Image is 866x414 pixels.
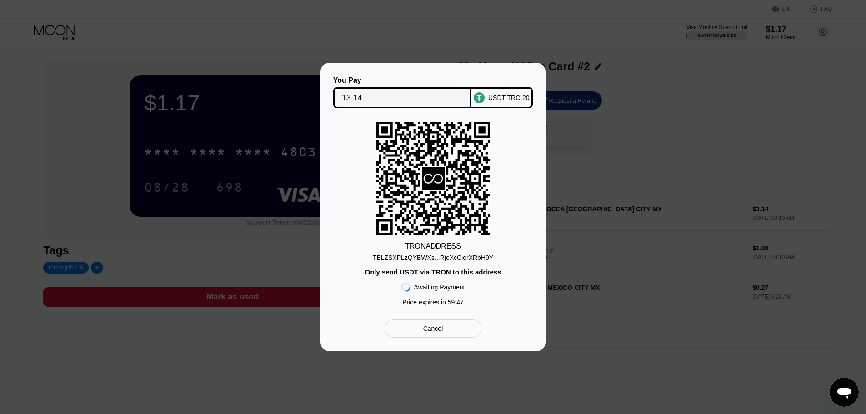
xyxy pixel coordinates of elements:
[402,299,464,306] div: Price expires in
[333,76,472,85] div: You Pay
[414,284,465,291] div: Awaiting Payment
[385,319,481,338] div: Cancel
[448,299,464,306] span: 59 : 47
[830,378,859,407] iframe: Button to launch messaging window, conversation in progress
[334,76,532,108] div: You PayUSDT TRC-20
[373,250,493,261] div: TBLZSXPLzQYBWXs...RjeXcCiqrXRbH9Y
[405,242,461,250] div: TRON ADDRESS
[373,254,493,261] div: TBLZSXPLzQYBWXs...RjeXcCiqrXRbH9Y
[488,94,530,101] div: USDT TRC-20
[365,268,501,276] div: Only send USDT via TRON to this address
[423,324,443,333] div: Cancel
